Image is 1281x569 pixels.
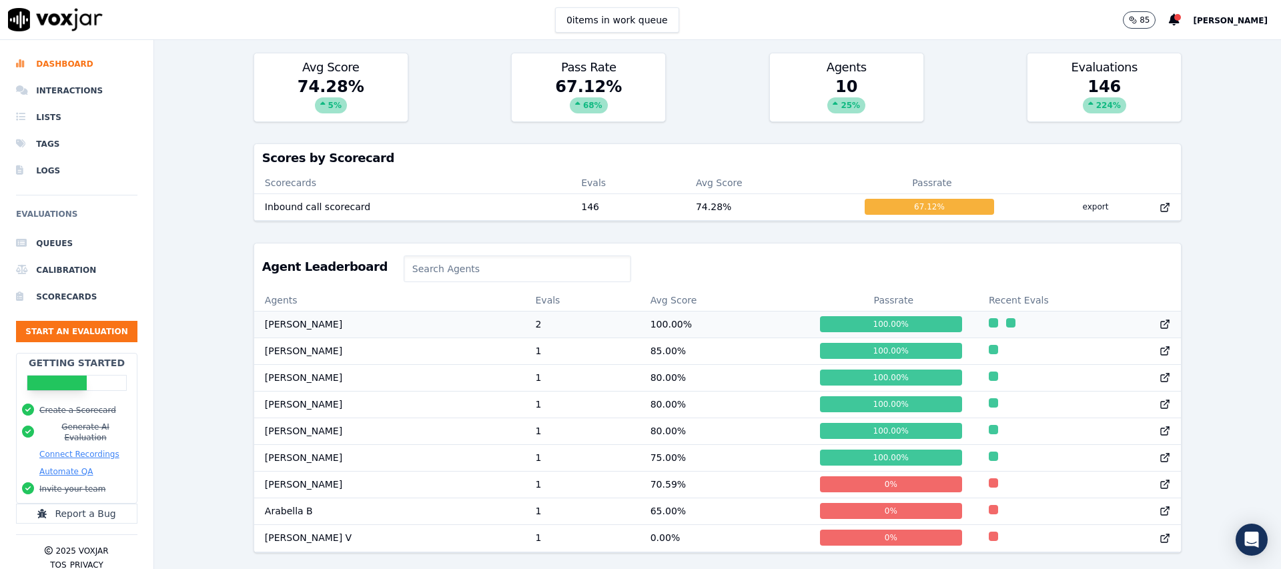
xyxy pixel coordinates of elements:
[16,230,137,257] a: Queues
[520,61,657,73] h3: Pass Rate
[254,418,525,444] td: [PERSON_NAME]
[29,356,125,370] h2: Getting Started
[512,76,665,121] div: 67.12 %
[640,391,809,418] td: 80.00 %
[827,97,865,113] div: 25 %
[525,338,640,364] td: 1
[525,471,640,498] td: 1
[262,152,1173,164] h3: Scores by Scorecard
[525,391,640,418] td: 1
[685,193,854,220] td: 74.28 %
[555,7,679,33] button: 0items in work queue
[254,444,525,471] td: [PERSON_NAME]
[525,418,640,444] td: 1
[640,471,809,498] td: 70.59 %
[16,104,137,131] a: Lists
[262,61,400,73] h3: Avg Score
[1123,11,1169,29] button: 85
[820,316,962,332] div: 100.00 %
[640,524,809,551] td: 0.00 %
[820,423,962,439] div: 100.00 %
[254,391,525,418] td: [PERSON_NAME]
[525,290,640,311] th: Evals
[254,524,525,551] td: [PERSON_NAME] V
[254,498,525,524] td: Arabella B
[16,77,137,104] a: Interactions
[640,338,809,364] td: 85.00 %
[254,76,408,121] div: 74.28 %
[685,172,854,193] th: Avg Score
[39,484,105,494] button: Invite your team
[525,444,640,471] td: 1
[55,546,108,556] p: 2025 Voxjar
[1083,97,1126,113] div: 224 %
[820,530,962,546] div: 0 %
[16,51,137,77] a: Dashboard
[1236,524,1268,556] div: Open Intercom Messenger
[1072,196,1120,217] button: export
[820,370,962,386] div: 100.00 %
[39,405,116,416] button: Create a Scorecard
[254,364,525,391] td: [PERSON_NAME]
[16,157,137,184] a: Logs
[640,498,809,524] td: 65.00 %
[254,311,525,338] td: [PERSON_NAME]
[854,172,1010,193] th: Passrate
[525,364,640,391] td: 1
[820,343,962,359] div: 100.00 %
[525,498,640,524] td: 1
[525,311,640,338] td: 2
[254,193,570,220] td: Inbound call scorecard
[809,290,978,311] th: Passrate
[1027,76,1181,121] div: 146
[39,449,119,460] button: Connect Recordings
[262,261,388,273] h3: Agent Leaderboard
[254,471,525,498] td: [PERSON_NAME]
[820,476,962,492] div: 0 %
[978,290,1181,311] th: Recent Evals
[770,76,923,121] div: 10
[1193,16,1268,25] span: [PERSON_NAME]
[16,206,137,230] h6: Evaluations
[404,255,631,282] input: Search Agents
[315,97,347,113] div: 5 %
[16,321,137,342] button: Start an Evaluation
[640,311,809,338] td: 100.00 %
[16,504,137,524] button: Report a Bug
[254,172,570,193] th: Scorecards
[39,422,131,443] button: Generate AI Evaluation
[16,257,137,283] a: Calibration
[1123,11,1156,29] button: 85
[778,61,915,73] h3: Agents
[865,199,994,215] div: 67.12 %
[254,290,525,311] th: Agents
[39,466,93,477] button: Automate QA
[640,444,809,471] td: 75.00 %
[16,131,137,157] a: Tags
[820,396,962,412] div: 100.00 %
[1140,15,1150,25] p: 85
[16,283,137,310] a: Scorecards
[8,8,103,31] img: voxjar logo
[570,97,608,113] div: 68 %
[640,418,809,444] td: 80.00 %
[820,450,962,466] div: 100.00 %
[570,172,685,193] th: Evals
[1193,12,1281,28] button: [PERSON_NAME]
[254,338,525,364] td: [PERSON_NAME]
[820,503,962,519] div: 0 %
[640,364,809,391] td: 80.00 %
[1035,61,1173,73] h3: Evaluations
[570,193,685,220] td: 146
[640,290,809,311] th: Avg Score
[525,524,640,551] td: 1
